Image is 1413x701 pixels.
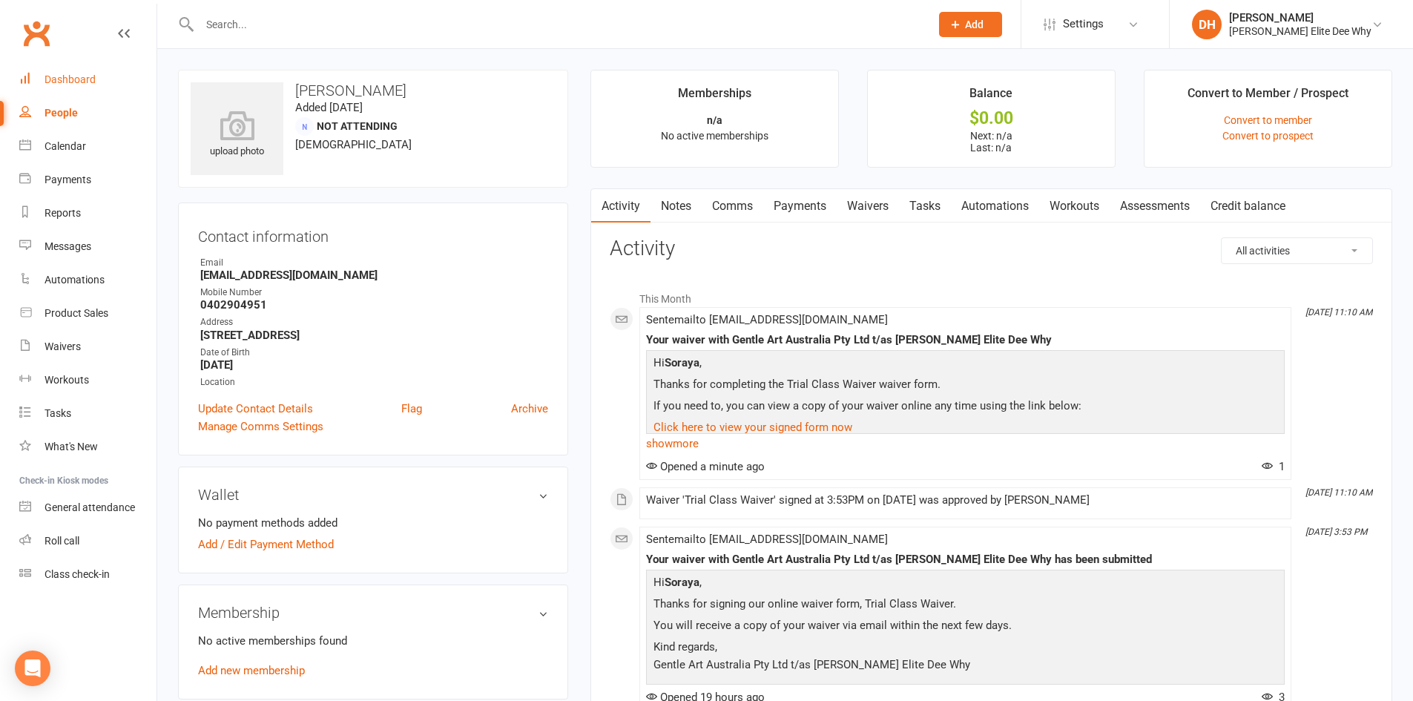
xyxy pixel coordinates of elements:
[191,82,556,99] h3: [PERSON_NAME]
[295,101,363,114] time: Added [DATE]
[45,535,79,547] div: Roll call
[646,433,1285,454] a: show more
[45,374,89,386] div: Workouts
[951,189,1039,223] a: Automations
[200,298,548,312] strong: 0402904951
[665,576,699,589] strong: Soraya
[653,421,852,434] a: Click here to view your signed form now
[19,130,157,163] a: Calendar
[650,573,1281,595] p: Hi ,
[650,595,1281,616] p: Thanks for signing our online waiver form, Trial Class Waiver.
[45,307,108,319] div: Product Sales
[650,397,1281,418] p: If you need to, you can view a copy of your waiver online any time using the link below:
[511,400,548,418] a: Archive
[19,96,157,130] a: People
[45,73,96,85] div: Dashboard
[1305,527,1367,537] i: [DATE] 3:53 PM
[881,130,1101,154] p: Next: n/a Last: n/a
[198,605,548,621] h3: Membership
[19,524,157,558] a: Roll call
[591,189,650,223] a: Activity
[19,230,157,263] a: Messages
[45,207,81,219] div: Reports
[650,189,702,223] a: Notes
[200,286,548,300] div: Mobile Number
[646,334,1285,346] div: Your waiver with Gentle Art Australia Pty Ltd t/as [PERSON_NAME] Elite Dee Why
[198,632,548,650] p: No active memberships found
[45,501,135,513] div: General attendance
[200,256,548,270] div: Email
[1229,11,1371,24] div: [PERSON_NAME]
[650,616,1281,638] p: You will receive a copy of your waiver via email within the next few days.
[1229,24,1371,38] div: [PERSON_NAME] Elite Dee Why
[45,407,71,419] div: Tasks
[19,363,157,397] a: Workouts
[650,375,1281,397] p: Thanks for completing the Trial Class Waiver waiver form.
[881,111,1101,126] div: $0.00
[45,441,98,452] div: What's New
[899,189,951,223] a: Tasks
[646,313,888,326] span: Sent email to [EMAIL_ADDRESS][DOMAIN_NAME]
[19,330,157,363] a: Waivers
[18,15,55,52] a: Clubworx
[965,19,984,30] span: Add
[837,189,899,223] a: Waivers
[1110,189,1200,223] a: Assessments
[1039,189,1110,223] a: Workouts
[191,111,283,159] div: upload photo
[646,533,888,546] span: Sent email to [EMAIL_ADDRESS][DOMAIN_NAME]
[661,130,768,142] span: No active memberships
[1305,307,1372,317] i: [DATE] 11:10 AM
[401,400,422,418] a: Flag
[763,189,837,223] a: Payments
[610,237,1373,260] h3: Activity
[1222,130,1314,142] a: Convert to prospect
[650,638,1281,677] p: Kind regards, Gentle Art Australia Pty Ltd t/as [PERSON_NAME] Elite Dee Why
[19,430,157,464] a: What's New
[1200,189,1296,223] a: Credit balance
[200,358,548,372] strong: [DATE]
[707,114,722,126] strong: n/a
[198,487,548,503] h3: Wallet
[1262,460,1285,473] span: 1
[665,356,699,369] strong: Soraya
[45,107,78,119] div: People
[200,346,548,360] div: Date of Birth
[45,568,110,580] div: Class check-in
[198,514,548,532] li: No payment methods added
[19,163,157,197] a: Payments
[1192,10,1222,39] div: DH
[650,354,1281,375] p: Hi ,
[678,84,751,111] div: Memberships
[610,283,1373,307] li: This Month
[646,553,1285,566] div: Your waiver with Gentle Art Australia Pty Ltd t/as [PERSON_NAME] Elite Dee Why has been submitted
[1063,7,1104,41] span: Settings
[45,174,91,185] div: Payments
[19,397,157,430] a: Tasks
[198,400,313,418] a: Update Contact Details
[939,12,1002,37] button: Add
[295,138,412,151] span: [DEMOGRAPHIC_DATA]
[200,315,548,329] div: Address
[969,84,1012,111] div: Balance
[45,240,91,252] div: Messages
[1188,84,1348,111] div: Convert to Member / Prospect
[1224,114,1312,126] a: Convert to member
[195,14,920,35] input: Search...
[646,460,765,473] span: Opened a minute ago
[19,297,157,330] a: Product Sales
[198,536,334,553] a: Add / Edit Payment Method
[200,329,548,342] strong: [STREET_ADDRESS]
[19,197,157,230] a: Reports
[198,664,305,677] a: Add new membership
[198,418,323,435] a: Manage Comms Settings
[1305,487,1372,498] i: [DATE] 11:10 AM
[19,558,157,591] a: Class kiosk mode
[19,263,157,297] a: Automations
[200,375,548,389] div: Location
[646,494,1285,507] div: Waiver 'Trial Class Waiver' signed at 3:53PM on [DATE] was approved by [PERSON_NAME]
[45,340,81,352] div: Waivers
[19,63,157,96] a: Dashboard
[200,269,548,282] strong: [EMAIL_ADDRESS][DOMAIN_NAME]
[45,140,86,152] div: Calendar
